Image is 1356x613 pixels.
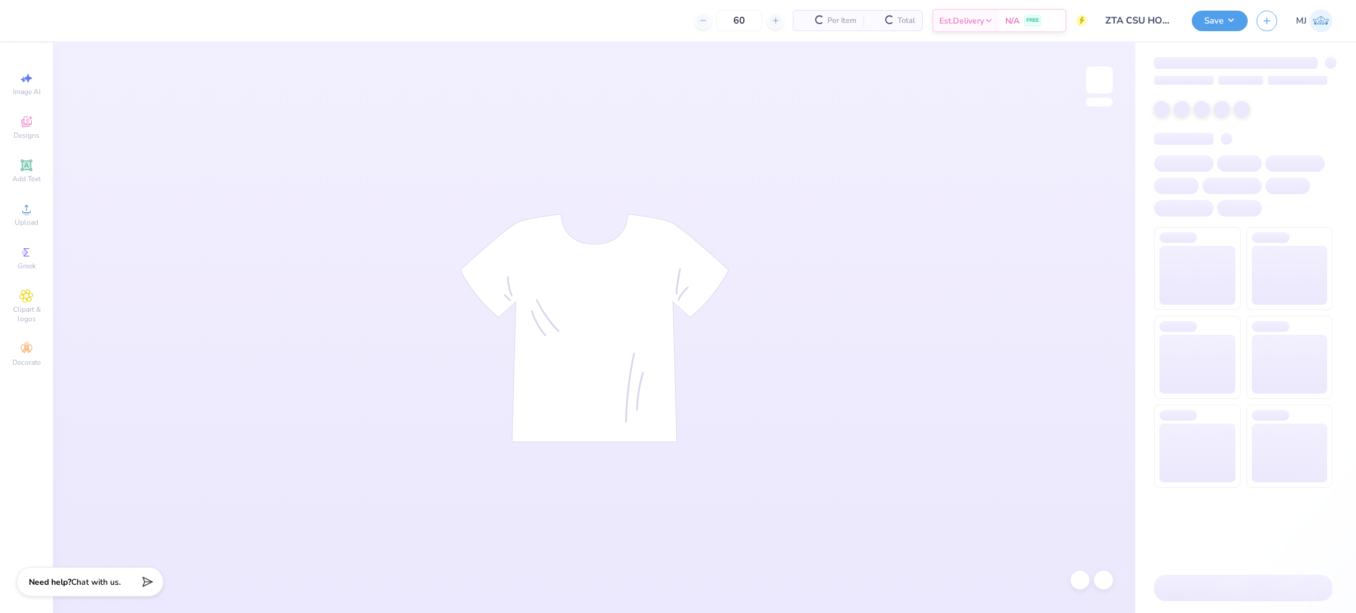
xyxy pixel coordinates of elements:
span: Clipart & logos [6,305,47,324]
span: MJ [1296,14,1307,28]
span: Chat with us. [71,577,121,588]
span: Add Text [12,174,41,184]
a: MJ [1296,9,1332,32]
span: Image AI [13,87,41,96]
button: Save [1192,11,1248,31]
span: Greek [18,261,36,271]
strong: Need help? [29,577,71,588]
img: Mark Joshua Mullasgo [1310,9,1332,32]
img: tee-skeleton.svg [460,214,729,442]
span: Upload [15,218,38,227]
span: Decorate [12,358,41,367]
span: FREE [1026,16,1039,25]
input: Untitled Design [1096,9,1183,32]
span: Total [898,15,915,27]
span: Est. Delivery [939,15,984,27]
input: – – [716,10,762,31]
span: N/A [1005,15,1019,27]
span: Per Item [827,15,856,27]
span: Designs [14,131,39,140]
